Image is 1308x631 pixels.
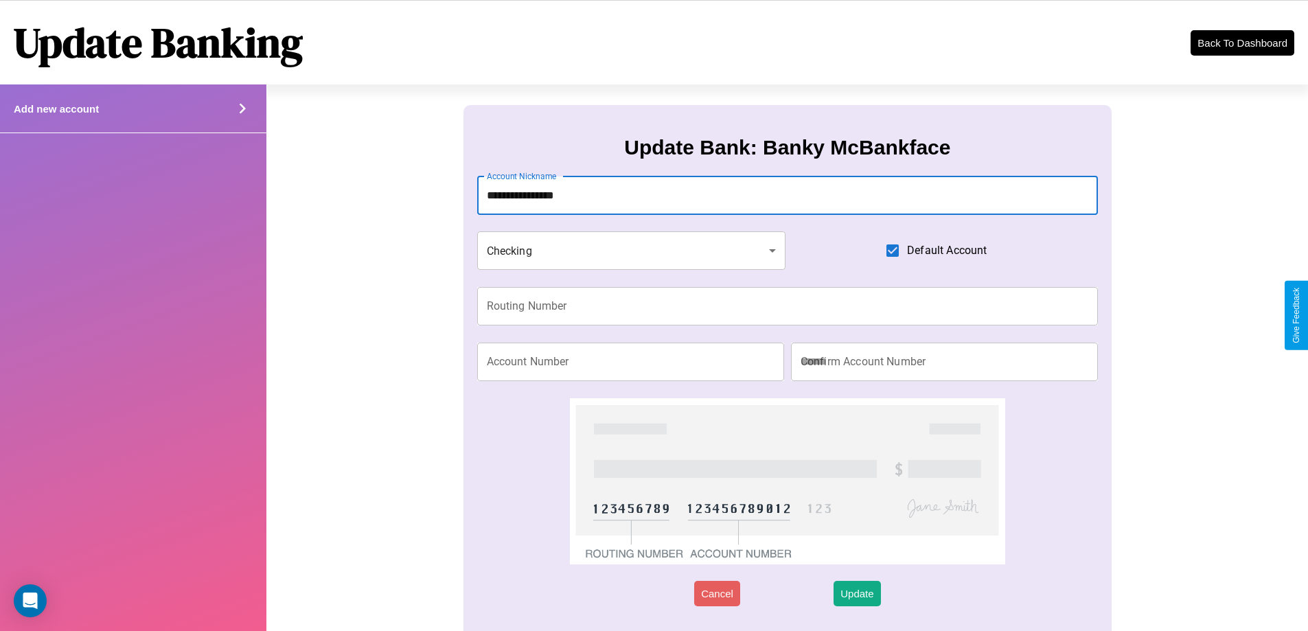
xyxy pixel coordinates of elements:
img: check [570,398,1005,564]
h3: Update Bank: Banky McBankface [624,136,950,159]
h1: Update Banking [14,14,303,71]
label: Account Nickname [487,170,557,182]
h4: Add new account [14,103,99,115]
div: Give Feedback [1292,288,1301,343]
div: Open Intercom Messenger [14,584,47,617]
span: Default Account [907,242,987,259]
button: Back To Dashboard [1191,30,1294,56]
div: Checking [477,231,786,270]
button: Update [834,581,880,606]
button: Cancel [694,581,740,606]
